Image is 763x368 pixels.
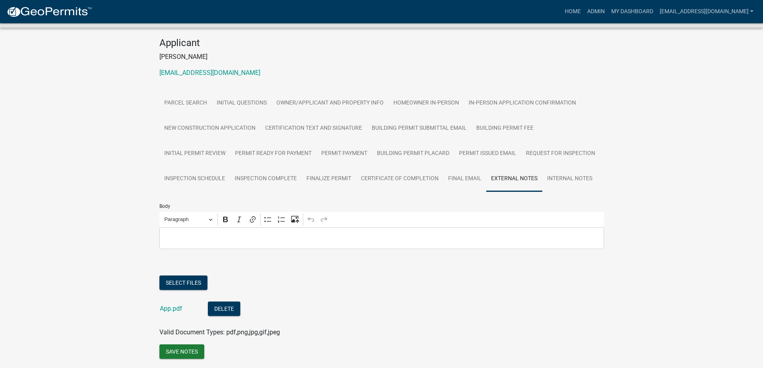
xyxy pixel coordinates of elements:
a: Permit Issued Email [454,141,521,167]
button: Paragraph, Heading [161,213,216,226]
a: My Dashboard [608,4,656,19]
span: Valid Document Types: pdf,png,jpg,gif,jpeg [159,328,280,336]
a: [EMAIL_ADDRESS][DOMAIN_NAME] [656,4,757,19]
a: Homeowner In-Person [389,90,464,116]
a: New Construction Application [159,116,260,141]
a: Final Email [443,166,486,192]
button: Select files [159,275,207,290]
a: Permit Ready for Payment [230,141,316,167]
a: Admin [584,4,608,19]
a: Request for Inspection [521,141,600,167]
a: Initial Questions [212,90,272,116]
div: Editor editing area: main. Press Alt+0 for help. [159,227,604,249]
a: Inspection Schedule [159,166,230,192]
a: Internal Notes [542,166,597,192]
label: Body [159,204,170,209]
a: Certification Text and Signature [260,116,367,141]
button: Save Notes [159,344,204,359]
a: Certificate of Completion [356,166,443,192]
a: Building Permit Placard [372,141,454,167]
a: App.pdf [160,305,182,312]
a: Home [562,4,584,19]
a: Inspection Complete [230,166,302,192]
h4: Applicant [159,37,604,49]
div: Editor toolbar [159,212,604,227]
p: [PERSON_NAME] [159,52,604,62]
a: Finalize Permit [302,166,356,192]
a: Building Permit Submittal Email [367,116,471,141]
a: Initial Permit Review [159,141,230,167]
a: Parcel search [159,90,212,116]
a: Permit Payment [316,141,372,167]
span: Paragraph [164,215,206,224]
a: Owner/Applicant and Property Info [272,90,389,116]
a: In-Person Application Confirmation [464,90,581,116]
a: Building Permit Fee [471,116,538,141]
button: Delete [208,302,240,316]
wm-modal-confirm: Delete Document [208,306,240,313]
a: [EMAIL_ADDRESS][DOMAIN_NAME] [159,69,260,76]
a: External Notes [486,166,542,192]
